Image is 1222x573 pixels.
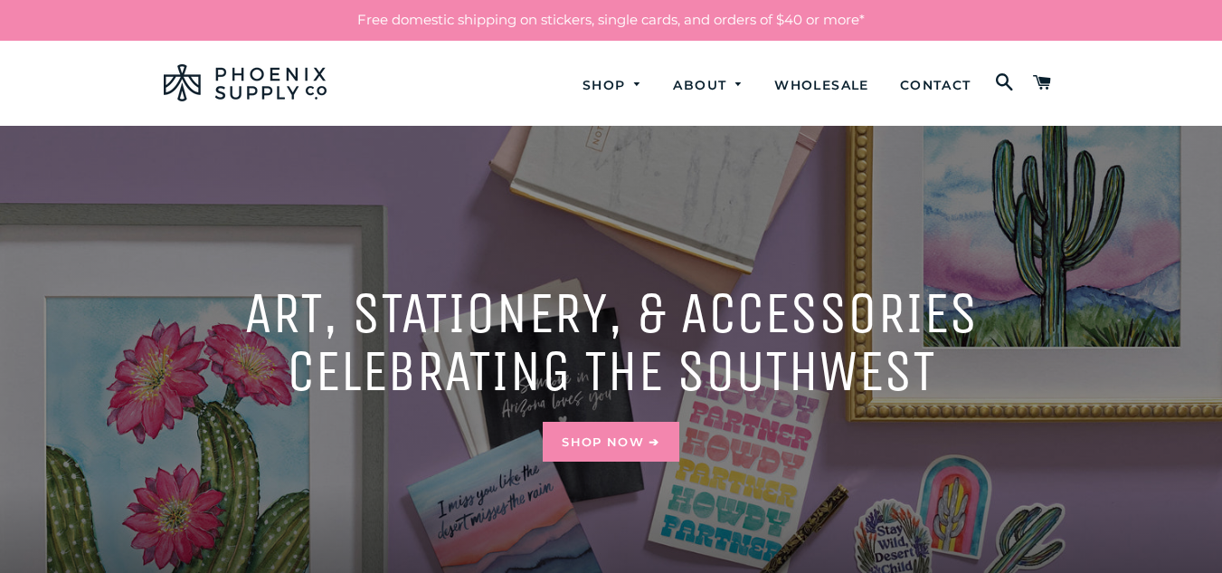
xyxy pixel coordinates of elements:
[886,62,985,110] a: Contact
[569,62,657,110] a: Shop
[659,62,757,110] a: About
[164,284,1059,400] h2: Art, Stationery, & accessories celebrating the southwest
[164,64,327,101] img: Phoenix Supply Co.
[761,62,883,110] a: Wholesale
[543,422,678,462] a: Shop Now ➔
